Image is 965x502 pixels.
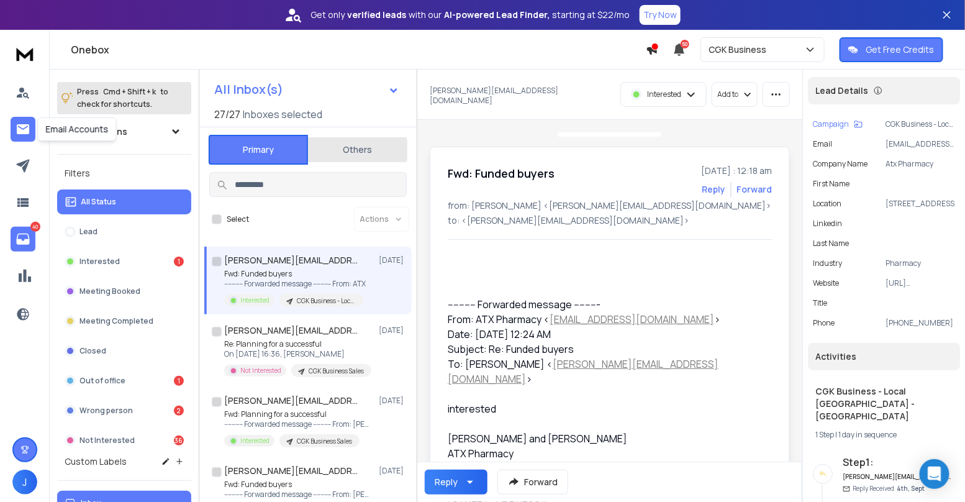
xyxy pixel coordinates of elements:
[897,484,925,493] span: 4th, Sept
[309,367,364,376] p: CGK Business Sales
[57,428,191,453] button: Not Interested36
[813,139,832,149] p: Email
[243,107,322,122] h3: Inboxes selected
[920,459,949,489] div: Open Intercom Messenger
[813,159,868,169] p: Company Name
[57,119,191,144] button: All Campaigns
[448,199,772,212] p: from: [PERSON_NAME] <[PERSON_NAME][EMAIL_ADDRESS][DOMAIN_NAME]>
[709,43,771,56] p: CGK Business
[813,239,849,249] p: Last Name
[79,227,97,237] p: Lead
[57,398,191,423] button: Wrong person2
[813,119,863,129] button: Campaign
[81,197,116,207] p: All Status
[12,470,37,495] button: J
[224,419,373,429] p: ---------- Forwarded message --------- From: [PERSON_NAME]
[448,165,555,182] h1: Fwd: Funded buyers
[224,279,366,289] p: ---------- Forwarded message --------- From: ATX
[347,9,406,21] strong: verified leads
[224,269,366,279] p: Fwd: Funded buyers
[813,219,842,229] p: linkedin
[866,43,935,56] p: Get Free Credits
[448,312,762,327] div: From: ATX Pharmacy < >
[224,339,371,349] p: Re: Planning for a successful
[174,257,184,267] div: 1
[448,327,762,342] div: Date: [DATE] 12:24 AM
[174,436,184,445] div: 36
[886,318,955,328] p: [PHONE_NUMBER]
[308,136,407,163] button: Others
[209,135,308,165] button: Primary
[815,429,834,440] span: 1 Step
[57,279,191,304] button: Meeting Booked
[702,183,725,196] button: Reply
[815,430,953,440] div: |
[497,470,568,495] button: Forward
[79,406,133,416] p: Wrong person
[643,9,677,21] p: Try Now
[379,396,407,406] p: [DATE]
[838,429,897,440] span: 1 day in sequence
[808,343,960,370] div: Activities
[214,83,283,96] h1: All Inbox(s)
[444,9,550,21] strong: AI-powered Lead Finder,
[57,219,191,244] button: Lead
[101,84,158,99] span: Cmd + Shift + k
[224,490,373,500] p: ---------- Forwarded message --------- From: [PERSON_NAME]
[37,117,116,141] div: Email Accounts
[79,257,120,267] p: Interested
[886,139,955,149] p: [EMAIL_ADDRESS][DOMAIN_NAME]
[224,254,361,267] h1: [PERSON_NAME][EMAIL_ADDRESS][DOMAIN_NAME]
[297,296,356,306] p: CGK Business - Local [GEOGRAPHIC_DATA] - [GEOGRAPHIC_DATA]
[379,255,407,265] p: [DATE]
[379,326,407,335] p: [DATE]
[430,86,606,106] p: [PERSON_NAME][EMAIL_ADDRESS][DOMAIN_NAME]
[886,119,955,129] p: CGK Business - Local [GEOGRAPHIC_DATA] - [GEOGRAPHIC_DATA]
[448,357,718,386] a: [PERSON_NAME][EMAIL_ADDRESS][DOMAIN_NAME]
[224,349,371,359] p: On [DATE] 16:36, [PERSON_NAME]
[214,107,240,122] span: 27 / 27
[227,214,249,224] label: Select
[843,472,951,481] h6: [PERSON_NAME][EMAIL_ADDRESS][DOMAIN_NAME]
[224,465,361,477] h1: [PERSON_NAME][EMAIL_ADDRESS][DOMAIN_NAME]>
[79,316,153,326] p: Meeting Completed
[379,466,407,476] p: [DATE]
[717,89,738,99] p: Add to
[310,9,630,21] p: Get only with our starting at $22/mo
[886,258,955,268] p: Pharmacy
[813,298,827,308] p: title
[843,455,951,470] h6: Step 1 :
[640,5,681,25] button: Try Now
[79,376,125,386] p: Out of office
[550,313,714,326] a: [EMAIL_ADDRESS][DOMAIN_NAME]
[448,357,762,386] div: To: [PERSON_NAME] < >
[57,189,191,214] button: All Status
[224,409,373,419] p: Fwd: Planning for a successful
[813,199,841,209] p: location
[815,84,868,97] p: Lead Details
[813,258,842,268] p: industry
[813,119,849,129] p: Campaign
[701,165,772,177] p: [DATE] : 12:18 am
[813,318,835,328] p: Phone
[813,278,839,288] p: website
[79,436,135,445] p: Not Interested
[681,40,689,48] span: 50
[240,436,270,445] p: Interested
[12,42,37,65] img: logo
[77,86,168,111] p: Press to check for shortcuts.
[174,376,184,386] div: 1
[57,339,191,363] button: Closed
[65,455,127,468] h3: Custom Labels
[224,395,361,407] h1: [PERSON_NAME][EMAIL_ADDRESS][DOMAIN_NAME]
[57,165,191,182] h3: Filters
[224,324,361,337] h1: [PERSON_NAME][EMAIL_ADDRESS][DOMAIN_NAME]
[57,309,191,334] button: Meeting Completed
[224,480,373,490] p: Fwd: Funded buyers
[736,183,772,196] div: Forward
[815,385,953,422] h1: CGK Business - Local [GEOGRAPHIC_DATA] - [GEOGRAPHIC_DATA]
[240,366,281,375] p: Not Interested
[853,484,925,493] p: Reply Received
[448,214,772,227] p: to: <[PERSON_NAME][EMAIL_ADDRESS][DOMAIN_NAME]>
